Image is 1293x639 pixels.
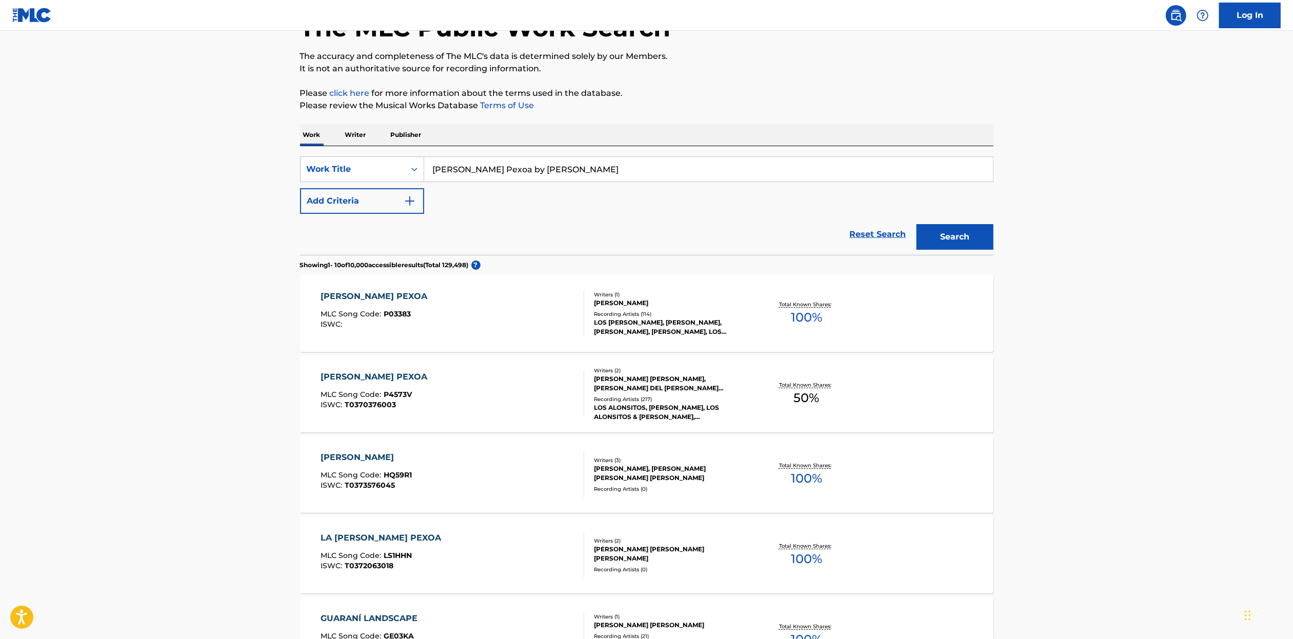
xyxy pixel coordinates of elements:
[321,561,345,570] span: ISWC :
[791,550,822,568] span: 100 %
[345,481,395,490] span: T0373576045
[471,261,481,270] span: ?
[791,308,822,327] span: 100 %
[1245,600,1251,631] div: Drag
[594,291,749,298] div: Writers ( 1 )
[321,319,345,329] span: ISWC :
[479,101,534,110] a: Terms of Use
[321,470,384,480] span: MLC Song Code :
[594,367,749,374] div: Writers ( 2 )
[345,561,393,570] span: T0372063018
[384,551,412,560] span: LS1HHN
[594,395,749,403] div: Recording Artists ( 217 )
[321,390,384,399] span: MLC Song Code :
[321,532,446,544] div: LA [PERSON_NAME] PEXOA
[300,87,993,99] p: Please for more information about the terms used in the database.
[384,309,411,318] span: P03383
[779,301,834,308] p: Total Known Shares:
[594,537,749,545] div: Writers ( 2 )
[594,403,749,422] div: LOS ALONSITOS, [PERSON_NAME], LOS ALONSITOS & [PERSON_NAME], [PERSON_NAME], LOS TROVADORES DEL NO...
[845,223,911,246] a: Reset Search
[300,188,424,214] button: Add Criteria
[917,224,993,250] button: Search
[594,464,749,483] div: [PERSON_NAME], [PERSON_NAME] [PERSON_NAME] [PERSON_NAME]
[300,261,469,270] p: Showing 1 - 10 of 10,000 accessible results (Total 129,498 )
[1197,9,1209,22] img: help
[300,99,993,112] p: Please review the Musical Works Database
[779,381,834,389] p: Total Known Shares:
[594,374,749,393] div: [PERSON_NAME] [PERSON_NAME], [PERSON_NAME] DEL [PERSON_NAME] COCOMAROLA
[12,8,52,23] img: MLC Logo
[300,124,324,146] p: Work
[594,621,749,630] div: [PERSON_NAME] [PERSON_NAME]
[300,63,993,75] p: It is not an authoritative source for recording information.
[300,516,993,593] a: LA [PERSON_NAME] PEXOAMLC Song Code:LS1HHNISWC:T0372063018Writers (2)[PERSON_NAME] [PERSON_NAME] ...
[307,163,399,175] div: Work Title
[1170,9,1182,22] img: search
[404,195,416,207] img: 9d2ae6d4665cec9f34b9.svg
[342,124,369,146] p: Writer
[321,481,345,490] span: ISWC :
[300,156,993,255] form: Search Form
[321,551,384,560] span: MLC Song Code :
[594,545,749,563] div: [PERSON_NAME] [PERSON_NAME] [PERSON_NAME]
[321,290,432,303] div: [PERSON_NAME] PEXOA
[330,88,370,98] a: click here
[321,612,423,625] div: GUARANÍ LANDSCAPE
[345,400,396,409] span: T0370376003
[791,469,822,488] span: 100 %
[321,371,432,383] div: [PERSON_NAME] PEXOA
[594,318,749,336] div: LOS [PERSON_NAME], [PERSON_NAME], [PERSON_NAME], [PERSON_NAME], LOS CANTORES [PERSON_NAME], [PERS...
[779,542,834,550] p: Total Known Shares:
[594,566,749,573] div: Recording Artists ( 0 )
[594,485,749,493] div: Recording Artists ( 0 )
[779,623,834,630] p: Total Known Shares:
[1166,5,1186,26] a: Public Search
[779,462,834,469] p: Total Known Shares:
[384,390,412,399] span: P4573V
[300,50,993,63] p: The accuracy and completeness of The MLC's data is determined solely by our Members.
[388,124,425,146] p: Publisher
[321,451,412,464] div: [PERSON_NAME]
[594,298,749,308] div: [PERSON_NAME]
[300,436,993,513] a: [PERSON_NAME]MLC Song Code:HQ59R1ISWC:T0373576045Writers (3)[PERSON_NAME], [PERSON_NAME] [PERSON_...
[1242,590,1293,639] iframe: Chat Widget
[321,309,384,318] span: MLC Song Code :
[321,400,345,409] span: ISWC :
[594,456,749,464] div: Writers ( 3 )
[1192,5,1213,26] div: Help
[384,470,412,480] span: HQ59R1
[300,275,993,352] a: [PERSON_NAME] PEXOAMLC Song Code:P03383ISWC:Writers (1)[PERSON_NAME]Recording Artists (114)LOS [P...
[300,355,993,432] a: [PERSON_NAME] PEXOAMLC Song Code:P4573VISWC:T0370376003Writers (2)[PERSON_NAME] [PERSON_NAME], [P...
[793,389,819,407] span: 50 %
[594,310,749,318] div: Recording Artists ( 114 )
[1219,3,1281,28] a: Log In
[594,613,749,621] div: Writers ( 1 )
